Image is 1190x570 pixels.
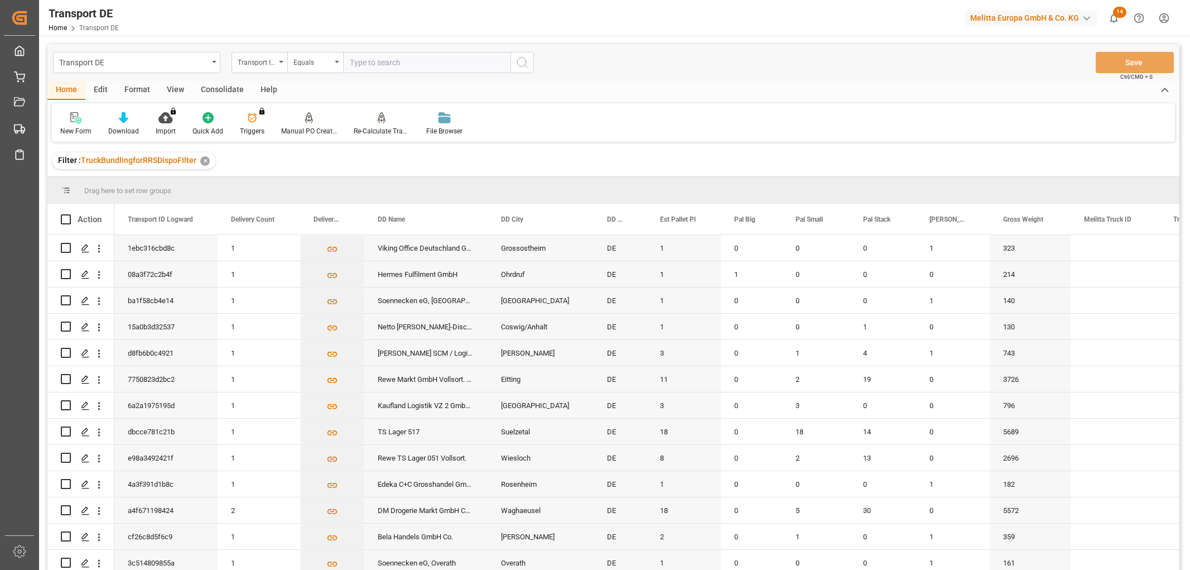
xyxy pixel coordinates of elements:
[364,445,488,471] div: Rewe TS Lager 051 Vollsort.
[782,366,850,392] div: 2
[647,314,721,339] div: 1
[218,471,300,497] div: 1
[343,52,510,73] input: Type to search
[1113,7,1126,18] span: 14
[594,445,647,471] div: DE
[850,366,916,392] div: 19
[916,366,990,392] div: 0
[218,419,300,444] div: 1
[364,366,488,392] div: Rewe Markt GmbH Vollsort. Lager
[364,471,488,497] div: Edeka C+C Grosshandel GmbH
[510,52,534,73] button: search button
[426,126,462,136] div: File Browser
[647,497,721,523] div: 18
[929,215,966,223] span: [PERSON_NAME]
[47,419,114,445] div: Press SPACE to select this row.
[647,524,721,549] div: 2
[218,524,300,549] div: 1
[990,419,1071,444] div: 5689
[114,497,218,523] div: a4f671198424
[488,419,594,444] div: Suelzetal
[218,314,300,339] div: 1
[916,314,990,339] div: 0
[218,340,300,366] div: 1
[218,392,300,418] div: 1
[218,261,300,287] div: 1
[782,524,850,549] div: 1
[114,366,218,392] div: 7750823d2bc2
[53,52,220,73] button: open menu
[231,215,274,223] span: Delivery Count
[252,81,286,100] div: Help
[47,261,114,288] div: Press SPACE to select this row.
[721,524,782,549] div: 0
[916,445,990,471] div: 0
[488,288,594,313] div: [GEOGRAPHIC_DATA]
[49,24,67,32] a: Home
[647,366,721,392] div: 11
[782,288,850,313] div: 0
[990,261,1071,287] div: 214
[782,445,850,471] div: 2
[594,235,647,261] div: DE
[990,235,1071,261] div: 323
[782,392,850,418] div: 3
[84,186,171,195] span: Drag here to set row groups
[990,314,1071,339] div: 130
[850,340,916,366] div: 4
[47,366,114,392] div: Press SPACE to select this row.
[782,314,850,339] div: 0
[990,497,1071,523] div: 5572
[990,366,1071,392] div: 3726
[721,445,782,471] div: 0
[47,288,114,314] div: Press SPACE to select this row.
[287,52,343,73] button: open menu
[850,314,916,339] div: 1
[850,235,916,261] div: 0
[128,215,193,223] span: Transport ID Logward
[594,497,647,523] div: DE
[916,419,990,444] div: 0
[966,7,1101,28] button: Melitta Europa GmbH & Co. KG
[721,497,782,523] div: 0
[232,52,287,73] button: open menu
[594,314,647,339] div: DE
[647,288,721,313] div: 1
[364,261,488,287] div: Hermes Fulfilment GmbH
[47,392,114,419] div: Press SPACE to select this row.
[114,471,218,497] div: 4a3f391d1b8c
[364,314,488,339] div: Netto [PERSON_NAME]-Discount
[364,392,488,418] div: Kaufland Logistik VZ 2 GmbH Co. KG
[647,471,721,497] div: 1
[47,471,114,497] div: Press SPACE to select this row.
[488,366,594,392] div: Eitting
[916,340,990,366] div: 1
[114,524,218,549] div: cf26c8d5f6c9
[81,156,196,165] span: TruckBundlingforRRSDispoFIlter
[378,215,405,223] span: DD Name
[594,288,647,313] div: DE
[1096,52,1174,73] button: Save
[647,445,721,471] div: 8
[1120,73,1153,81] span: Ctrl/CMD + S
[47,497,114,524] div: Press SPACE to select this row.
[114,419,218,444] div: dbcce781c21b
[488,340,594,366] div: [PERSON_NAME]
[488,471,594,497] div: Rosenheim
[990,392,1071,418] div: 796
[116,81,158,100] div: Format
[850,288,916,313] div: 0
[916,288,990,313] div: 1
[114,314,218,339] div: 15a0b3d32537
[114,445,218,471] div: e98a3492421f
[364,524,488,549] div: Bela Handels GmbH Co.
[916,524,990,549] div: 1
[114,261,218,287] div: 08a3f72c2b4f
[850,471,916,497] div: 0
[192,126,223,136] div: Quick Add
[721,261,782,287] div: 1
[488,314,594,339] div: Coswig/Anhalt
[594,471,647,497] div: DE
[47,235,114,261] div: Press SPACE to select this row.
[47,81,85,100] div: Home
